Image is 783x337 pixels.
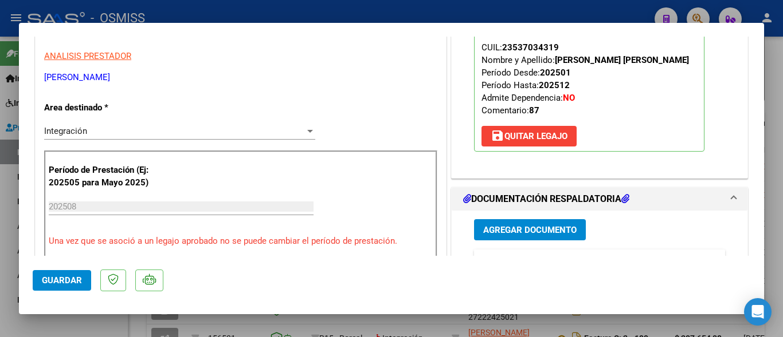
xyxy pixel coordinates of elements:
[42,275,82,286] span: Guardar
[452,188,747,211] mat-expansion-panel-header: DOCUMENTACIÓN RESPALDATORIA
[563,93,575,103] strong: NO
[474,249,503,274] datatable-header-cell: ID
[33,270,91,291] button: Guardar
[44,101,162,114] p: Area destinado *
[463,192,629,206] h1: DOCUMENTACIÓN RESPALDATORIA
[663,249,721,274] datatable-header-cell: Subido
[491,129,504,142] mat-icon: save
[503,249,589,274] datatable-header-cell: Documento
[44,126,87,136] span: Integración
[481,105,539,116] span: Comentario:
[44,71,437,84] p: [PERSON_NAME]
[529,105,539,116] strong: 87
[502,41,559,54] div: 23537034319
[481,42,689,116] span: CUIL: Nombre y Apellido: Período Desde: Período Hasta: Admite Dependencia:
[589,249,663,274] datatable-header-cell: Usuario
[474,219,586,240] button: Agregar Documento
[555,55,689,65] strong: [PERSON_NAME] [PERSON_NAME]
[744,298,772,326] div: Open Intercom Messenger
[44,51,131,61] span: ANALISIS PRESTADOR
[49,164,164,189] p: Período de Prestación (Ej: 202505 para Mayo 2025)
[539,80,570,90] strong: 202512
[540,68,571,78] strong: 202501
[49,235,433,248] p: Una vez que se asoció a un legajo aprobado no se puede cambiar el período de prestación.
[491,131,567,141] span: Quitar Legajo
[481,126,577,146] button: Quitar Legajo
[483,225,577,235] span: Agregar Documento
